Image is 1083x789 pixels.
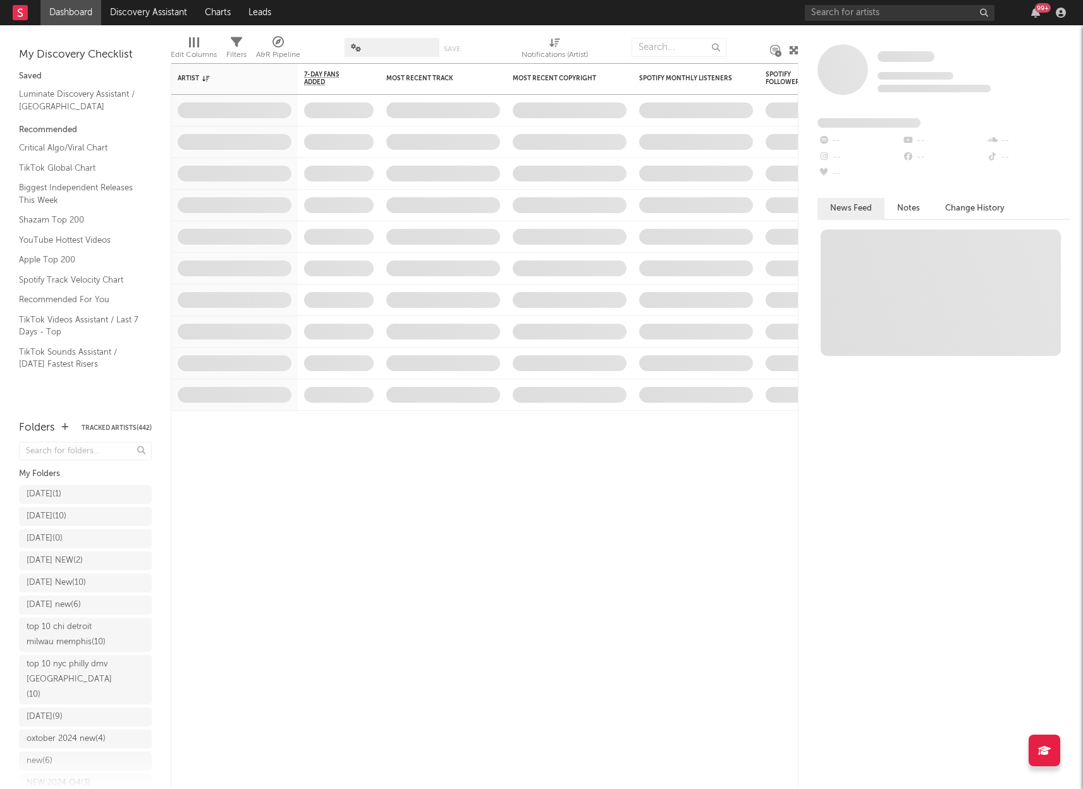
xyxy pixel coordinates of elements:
button: 99+ [1031,8,1040,18]
div: Edit Columns [171,32,217,68]
div: Edit Columns [171,47,217,63]
div: [DATE] New ( 10 ) [27,575,86,590]
div: Filters [226,47,247,63]
div: Notifications (Artist) [522,32,588,68]
a: top 10 nyc philly dmv [GEOGRAPHIC_DATA](10) [19,655,152,704]
a: [DATE] NEW(2) [19,551,152,570]
div: Notifications (Artist) [522,47,588,63]
a: YouTube Hottest Videos [19,233,139,247]
input: Search... [632,38,726,57]
a: Recommended For You [19,293,139,307]
div: oxtober 2024 new ( 4 ) [27,731,106,747]
a: Spotify Track Velocity Chart [19,273,139,287]
a: [DATE](10) [19,507,152,526]
div: Saved [19,69,152,84]
a: [DATE](0) [19,529,152,548]
div: My Folders [19,467,152,482]
span: 7-Day Fans Added [304,71,355,86]
a: [DATE] New(10) [19,573,152,592]
a: Critical Algo/Viral Chart [19,141,139,155]
button: Tracked Artists(442) [82,425,152,431]
div: -- [817,149,902,166]
div: -- [986,133,1070,149]
a: new(6) [19,752,152,771]
a: [DATE](9) [19,707,152,726]
div: top 10 chi detroit milwau memphis ( 10 ) [27,620,116,650]
div: [DATE] ( 9 ) [27,709,63,725]
a: Biggest Independent Releases This Week [19,181,139,207]
div: 99 + [1035,3,1051,13]
a: top 10 chi detroit milwau memphis(10) [19,618,152,652]
div: [DATE] NEW ( 2 ) [27,553,83,568]
input: Search for folders... [19,442,152,460]
div: -- [902,133,986,149]
a: TikTok Videos Assistant / Last 7 Days - Top [19,313,139,339]
span: 0 fans last week [878,85,991,92]
div: Most Recent Track [386,75,481,82]
a: [DATE] new(6) [19,596,152,615]
div: [DATE] new ( 6 ) [27,597,81,613]
a: Shazam Top 200 [19,213,139,227]
span: Tracking Since: [DATE] [878,72,953,80]
div: My Discovery Checklist [19,47,152,63]
div: top 10 nyc philly dmv [GEOGRAPHIC_DATA] ( 10 ) [27,657,116,702]
div: new ( 6 ) [27,754,52,769]
a: Some Artist [878,51,934,63]
div: Most Recent Copyright [513,75,608,82]
div: [DATE] ( 10 ) [27,509,66,524]
div: Filters [226,32,247,68]
input: Search for artists [805,5,994,21]
a: [DATE](1) [19,485,152,504]
span: Fans Added by Platform [817,118,921,128]
a: oxtober 2024 new(4) [19,730,152,749]
div: [DATE] ( 0 ) [27,531,63,546]
button: Change History [933,198,1017,219]
div: A&R Pipeline [256,47,300,63]
div: -- [902,149,986,166]
button: News Feed [817,198,884,219]
div: Folders [19,420,55,436]
div: Recommended [19,123,152,138]
div: A&R Pipeline [256,32,300,68]
button: Notes [884,198,933,219]
button: Save [444,46,460,52]
div: Spotify Monthly Listeners [639,75,734,82]
div: -- [817,166,902,182]
div: Spotify Followers [766,71,810,86]
a: Apple Top 200 [19,253,139,267]
div: -- [986,149,1070,166]
a: TikTok Sounds Assistant / [DATE] Fastest Risers [19,345,139,371]
span: Some Artist [878,51,934,62]
a: Luminate Discovery Assistant / [GEOGRAPHIC_DATA] [19,87,139,113]
div: -- [817,133,902,149]
div: Artist [178,75,272,82]
a: TikTok Global Chart [19,161,139,175]
div: [DATE] ( 1 ) [27,487,61,502]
